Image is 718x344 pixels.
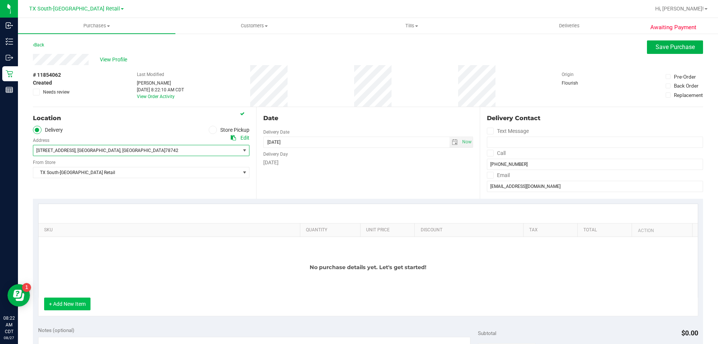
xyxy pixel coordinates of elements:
span: [STREET_ADDRESS] [36,148,76,153]
inline-svg: Inventory [6,38,13,45]
label: Store Pickup [209,126,250,134]
inline-svg: Reports [6,86,13,94]
div: Delivery Contact [487,114,703,123]
inline-svg: Inbound [6,22,13,29]
span: Needs review [43,89,70,95]
label: Call [487,148,506,159]
div: [DATE] 8:22:10 AM CDT [137,86,184,93]
label: Address [33,137,49,144]
span: select [240,145,249,156]
a: SKU [44,227,297,233]
span: Notes (optional) [38,327,74,333]
span: select [460,137,473,147]
div: Edit [240,134,249,142]
p: 08:22 AM CDT [3,315,15,335]
span: View Profile [100,56,130,64]
label: Text Message [487,126,529,137]
span: Save Purchase [656,43,695,51]
span: , [GEOGRAPHIC_DATA] [120,148,165,153]
label: Delivery Day [263,151,288,158]
div: Replacement [674,91,703,99]
span: , [GEOGRAPHIC_DATA] [76,148,120,153]
div: Copy address to clipboard [231,134,236,142]
label: Origin [562,71,574,78]
span: 78742 [165,148,178,153]
input: Format: (999) 999-9999 [487,137,703,148]
span: Customers [176,22,332,29]
iframe: Resource center [7,284,30,307]
a: Customers [175,18,333,34]
a: Tax [529,227,575,233]
div: Pre-Order [674,73,696,80]
span: Purchases [18,22,175,29]
button: Save Purchase [647,40,703,54]
a: View Order Activity [137,94,175,99]
div: Location [33,114,249,123]
label: Delivery Date [263,129,289,136]
div: No purchase details yet. Let's get started! [39,237,698,298]
div: Back Order [674,82,699,89]
span: select [449,137,460,147]
th: Action [632,223,692,237]
span: $0.00 [681,329,698,337]
label: From Store [33,159,55,166]
a: Deliveries [491,18,648,34]
label: Delivery [33,126,63,134]
span: Tills [333,22,490,29]
div: [DATE] [263,159,473,167]
p: 08/27 [3,335,15,341]
label: Last Modified [137,71,164,78]
span: # 11854062 [33,71,61,79]
span: TX South-[GEOGRAPHIC_DATA] Retail [29,6,120,12]
a: Unit Price [366,227,412,233]
div: Date [263,114,473,123]
span: Subtotal [478,330,496,336]
iframe: Resource center unread badge [22,283,31,292]
a: Tills [333,18,490,34]
a: Back [33,42,44,48]
div: [PERSON_NAME] [137,80,184,86]
span: Awaiting Payment [650,23,696,32]
a: Purchases [18,18,175,34]
span: TX South-[GEOGRAPHIC_DATA] Retail [33,167,240,178]
inline-svg: Retail [6,70,13,77]
span: Hi, [PERSON_NAME]! [655,6,704,12]
inline-svg: Outbound [6,54,13,61]
input: Format: (999) 999-9999 [487,159,703,170]
a: Quantity [306,227,358,233]
span: Deliveries [549,22,590,29]
span: Set Current date [460,137,473,147]
div: Flourish [562,80,599,86]
a: Discount [421,227,521,233]
a: Total [583,227,629,233]
span: Created [33,79,52,87]
button: + Add New Item [44,298,90,310]
span: select [240,167,249,178]
label: Email [487,170,510,181]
